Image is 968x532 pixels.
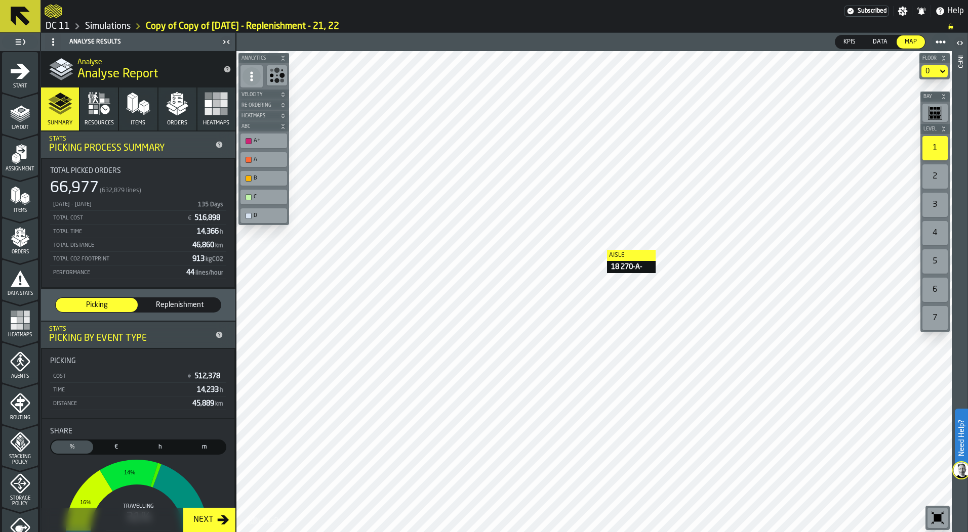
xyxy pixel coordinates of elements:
[85,120,114,126] span: Resources
[52,215,183,221] div: Total Cost
[2,467,38,507] li: menu Storage Policy
[48,120,72,126] span: Summary
[2,496,38,507] span: Storage Policy
[956,410,967,466] label: Need Help?
[839,37,860,47] span: KPIs
[50,179,99,197] div: 66,977
[52,201,193,208] div: [DATE] - [DATE]
[2,94,38,134] li: menu Layout
[188,373,191,380] span: €
[2,218,38,258] li: menu Orders
[239,124,278,129] span: ABC
[2,176,38,217] li: menu Items
[920,102,950,124] div: button-toolbar-undefined
[49,333,211,344] div: Picking by event type
[238,150,289,169] div: button-toolbar-undefined
[50,369,226,383] div: StatList-item-Cost
[43,34,219,50] div: Analyse Results
[46,21,70,32] a: link-to-/wh/i/2e91095d-d0fa-471d-87cf-b9f7f81665fc
[243,192,285,202] div: C
[922,164,948,189] div: 2
[844,6,889,17] div: Menu Subscription
[52,270,182,276] div: Performance
[922,136,948,160] div: 1
[2,301,38,341] li: menu Heatmaps
[52,401,188,407] div: Distance
[238,121,289,131] button: button-
[77,66,158,82] span: Analyse Report
[920,134,950,162] div: button-toolbar-undefined
[50,167,121,175] span: Total Picked Orders
[931,5,968,17] label: button-toggle-Help
[220,229,223,235] span: h
[869,37,892,47] span: Data
[197,386,224,393] span: 14,233
[203,120,229,126] span: Heatmaps
[930,510,946,526] svg: Reset zoom and position
[77,56,215,66] h2: Sub Title
[215,401,223,407] span: km
[921,94,939,100] span: Bay
[188,215,191,222] span: €
[95,440,137,454] div: thumb
[138,439,182,455] label: button-switch-multi-Time
[254,138,284,144] div: A+
[925,67,934,75] div: DropdownMenuValue-default-floor
[186,269,224,276] span: 44
[206,256,223,262] span: kgCO2
[920,247,950,276] div: button-toolbar-undefined
[195,270,223,276] span: lines/hour
[239,103,278,108] span: Re-Ordering
[183,508,235,532] button: button-Next
[50,427,226,435] div: Title
[85,21,131,32] a: link-to-/wh/i/2e91095d-d0fa-471d-87cf-b9f7f81665fc
[189,514,217,526] div: Next
[2,332,38,338] span: Heatmaps
[50,439,94,455] label: button-switch-multi-Share
[41,51,235,87] div: title-Analyse Report
[45,2,62,20] a: logo-header
[192,400,224,407] span: 45,889
[243,173,285,184] div: B
[94,439,138,455] label: button-switch-multi-Cost
[2,208,38,213] span: Items
[50,357,226,365] div: Title
[920,92,950,102] button: button-
[51,440,93,454] div: thumb
[265,63,289,90] div: button-toolbar-undefined
[254,212,284,219] div: D
[50,197,226,211] div: StatList-item-3/19/2025 - 10/3/2025
[922,278,948,302] div: 6
[97,442,135,452] span: €
[865,35,896,49] div: thumb
[243,136,285,146] div: A+
[858,8,886,15] span: Subscribed
[49,326,211,333] div: Stats
[901,37,921,47] span: Map
[167,120,187,126] span: Orders
[197,228,224,235] span: 14,366
[50,211,226,225] div: StatList-item-Total Cost
[52,242,188,249] div: Total Distance
[50,167,226,175] div: Title
[925,506,950,530] div: button-toolbar-undefined
[835,35,864,49] label: button-switch-multi-KPIs
[912,6,931,16] label: button-toggle-Notifications
[243,154,285,165] div: A
[920,276,950,304] div: button-toolbar-undefined
[198,202,223,208] span: 135 Days
[50,383,226,396] div: StatList-item-Time
[919,53,950,63] button: button-
[60,300,134,310] span: Picking
[2,454,38,465] span: Stacking Policy
[215,243,223,249] span: km
[254,156,284,163] div: A
[607,250,656,261] label: Aisle
[220,387,223,393] span: h
[192,242,224,249] span: 46,860
[138,297,221,313] label: button-switch-multi-Replenishment
[921,126,939,132] span: Level
[45,20,964,32] nav: Breadcrumb
[52,229,193,235] div: Total Time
